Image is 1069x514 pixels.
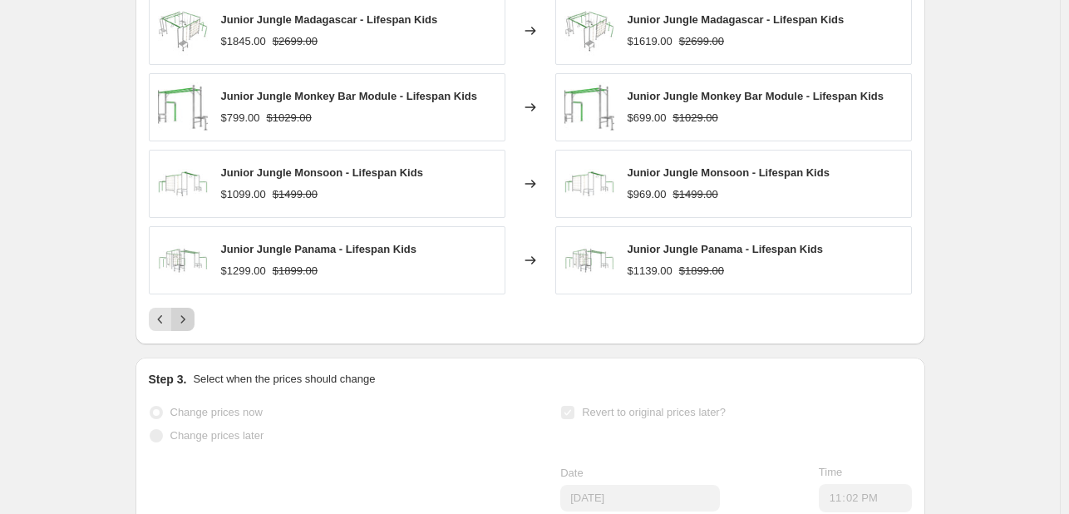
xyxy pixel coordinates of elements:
img: LKJJ-MKBARMO_01_80x.jpg [158,82,208,132]
strike: $1029.00 [673,110,718,126]
strike: $1899.00 [273,263,318,279]
strike: $2699.00 [273,33,318,50]
span: Change prices later [170,429,264,442]
span: Junior Jungle Panama - Lifespan Kids [628,243,824,255]
div: $1299.00 [221,263,266,279]
img: LKJJ-MDGSCST-B_media-01_600x_b7f9f42d-ea93-4965-8e6c-469d228e00c5_80x.webp [158,6,208,56]
strike: $1499.00 [673,186,718,203]
span: Junior Jungle Madagascar - Lifespan Kids [221,13,438,26]
img: LKJJ-MKBARMO_01_80x.jpg [564,82,614,132]
strike: $1499.00 [273,186,318,203]
span: Date [560,467,583,479]
div: $969.00 [628,186,667,203]
div: $699.00 [628,110,667,126]
img: LKJJ-MONSNST_media-01_80x.jpg [564,159,614,209]
div: $1099.00 [221,186,266,203]
img: LKJJ-PANMAST-B_media-01_600x_b6eb38cc-562e-432c-a169-86d8df2dfca3_80x.webp [158,235,208,285]
span: Junior Jungle Panama - Lifespan Kids [221,243,417,255]
h2: Step 3. [149,371,187,388]
input: 12:00 [819,484,912,512]
span: Revert to original prices later? [582,406,726,418]
span: Change prices now [170,406,263,418]
div: $1845.00 [221,33,266,50]
div: $799.00 [221,110,260,126]
span: Junior Jungle Monkey Bar Module - Lifespan Kids [628,90,884,102]
strike: $1029.00 [267,110,312,126]
div: $1139.00 [628,263,672,279]
button: Next [171,308,195,331]
input: 9/30/2025 [560,485,720,512]
span: Time [819,466,842,478]
span: Junior Jungle Madagascar - Lifespan Kids [628,13,845,26]
strike: $1899.00 [679,263,724,279]
button: Previous [149,308,172,331]
p: Select when the prices should change [193,371,375,388]
strike: $2699.00 [679,33,724,50]
img: LKJJ-MONSNST_media-01_80x.jpg [158,159,208,209]
span: Junior Jungle Monkey Bar Module - Lifespan Kids [221,90,477,102]
nav: Pagination [149,308,195,331]
img: LKJJ-MDGSCST-B_media-01_600x_b7f9f42d-ea93-4965-8e6c-469d228e00c5_80x.webp [564,6,614,56]
span: Junior Jungle Monsoon - Lifespan Kids [221,166,423,179]
div: $1619.00 [628,33,672,50]
span: Junior Jungle Monsoon - Lifespan Kids [628,166,830,179]
img: LKJJ-PANMAST-B_media-01_600x_b6eb38cc-562e-432c-a169-86d8df2dfca3_80x.webp [564,235,614,285]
